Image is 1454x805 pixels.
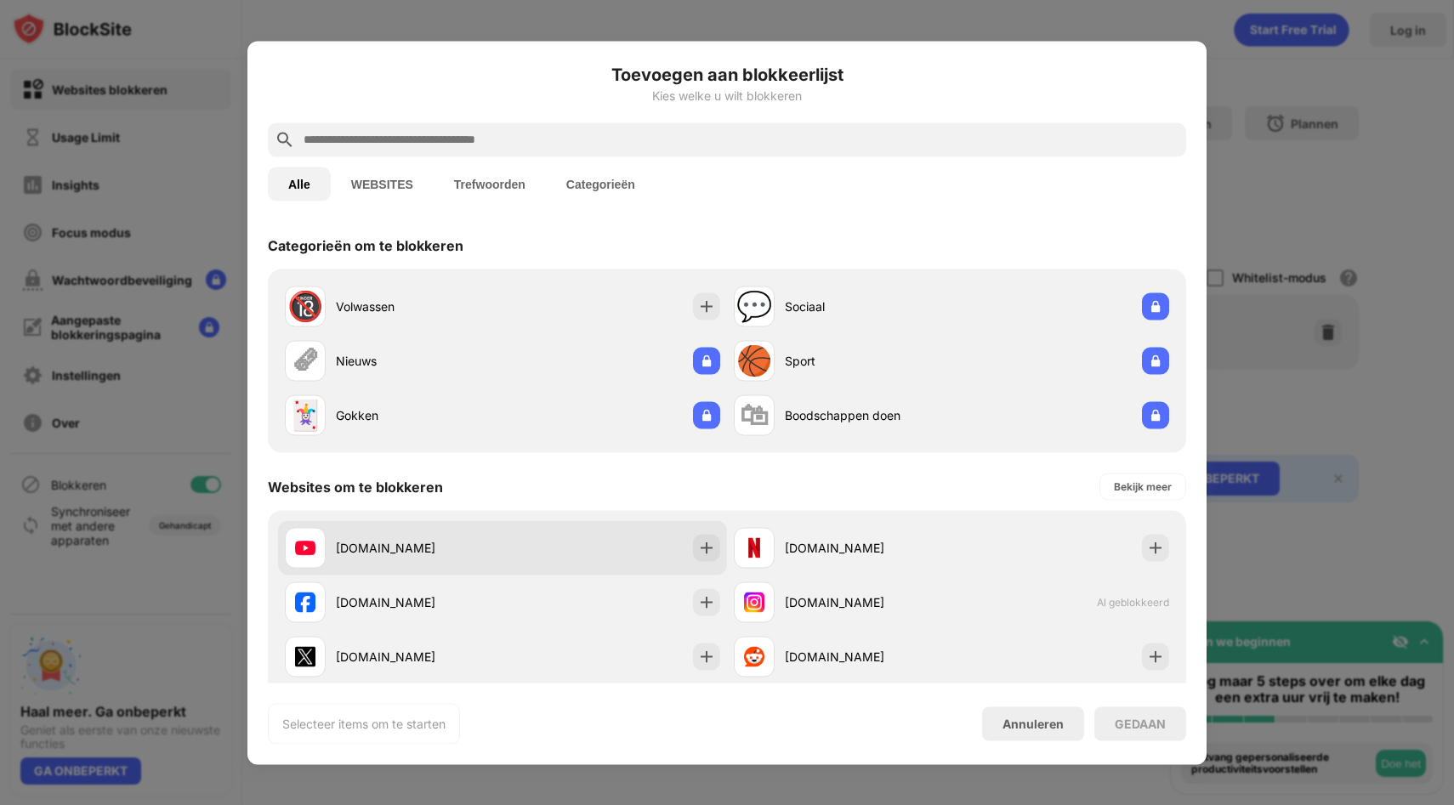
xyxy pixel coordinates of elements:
[287,398,323,433] div: 🃏
[291,343,320,378] div: 🗞
[1115,717,1166,730] div: GEDAAN
[268,236,463,253] div: Categorieën om te blokkeren
[295,646,315,666] img: favicons
[268,167,331,201] button: Alle
[268,88,1186,102] div: Kies welke u wilt blokkeren
[785,593,951,611] div: [DOMAIN_NAME]
[740,398,769,433] div: 🛍
[1114,478,1172,495] div: Bekijk meer
[546,167,656,201] button: Categorieën
[268,478,443,495] div: Websites om te blokkeren
[785,298,951,315] div: Sociaal
[331,167,434,201] button: WEBSITES
[736,343,772,378] div: 🏀
[282,715,446,732] div: Selecteer items om te starten
[287,289,323,324] div: 🔞
[434,167,546,201] button: Trefwoorden
[295,592,315,612] img: favicons
[1002,717,1064,731] div: Annuleren
[268,61,1186,87] h6: Toevoegen aan blokkeerlijst
[744,646,764,666] img: favicons
[785,352,951,370] div: Sport
[736,289,772,324] div: 💬
[785,648,951,666] div: [DOMAIN_NAME]
[1097,596,1169,609] span: Al geblokkeerd
[336,352,503,370] div: Nieuws
[744,592,764,612] img: favicons
[744,537,764,558] img: favicons
[336,539,503,557] div: [DOMAIN_NAME]
[295,537,315,558] img: favicons
[275,129,295,150] img: search.svg
[336,406,503,424] div: Gokken
[336,593,503,611] div: [DOMAIN_NAME]
[336,298,503,315] div: Volwassen
[785,539,951,557] div: [DOMAIN_NAME]
[785,406,951,424] div: Boodschappen doen
[336,648,503,666] div: [DOMAIN_NAME]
